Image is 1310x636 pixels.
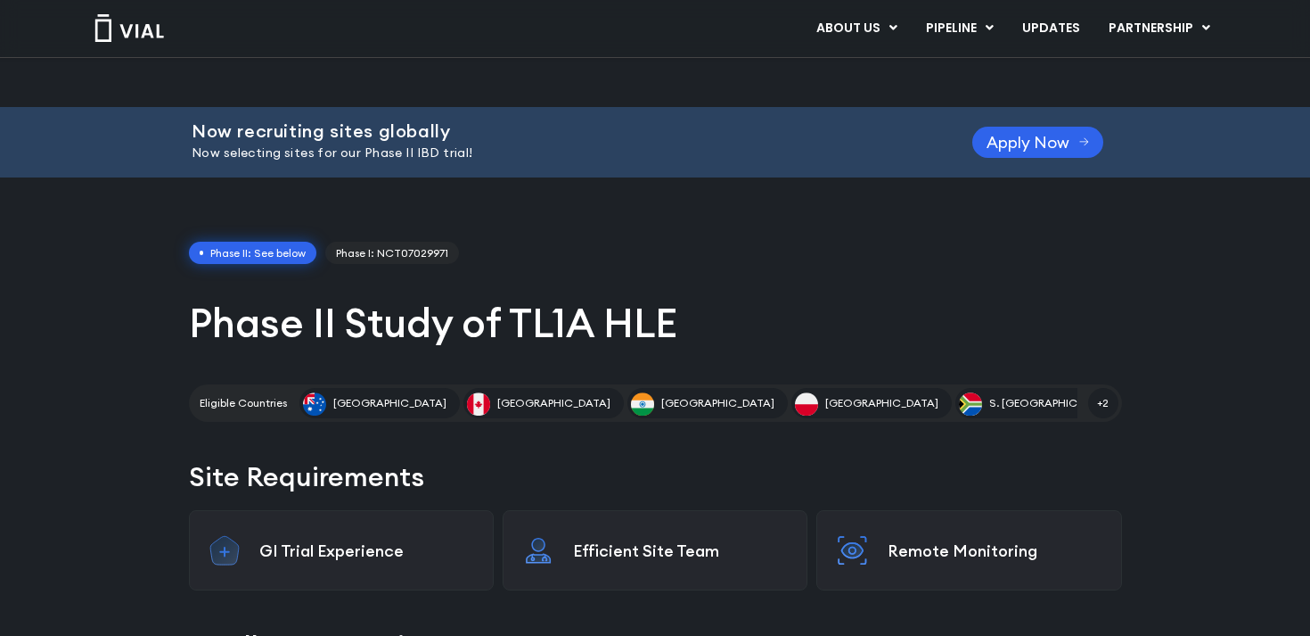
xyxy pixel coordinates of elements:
[888,541,1103,561] p: Remote Monitoring
[189,242,317,265] span: Phase II: See below
[200,395,287,411] h2: Eligible Countries
[795,392,818,416] img: Poland
[333,395,446,411] span: [GEOGRAPHIC_DATA]
[1008,13,1093,44] a: UPDATES
[631,392,654,416] img: India
[192,121,928,141] h2: Now recruiting sites globally
[959,392,982,416] img: S. Africa
[467,392,490,416] img: Canada
[189,458,1122,496] h2: Site Requirements
[912,13,1007,44] a: PIPELINEMenu Toggle
[661,395,774,411] span: [GEOGRAPHIC_DATA]
[497,395,610,411] span: [GEOGRAPHIC_DATA]
[259,541,475,561] p: GI Trial Experience
[825,395,938,411] span: [GEOGRAPHIC_DATA]
[325,242,459,265] a: Phase I: NCT07029971
[573,541,789,561] p: Efficient Site Team
[94,14,165,42] img: Vial Logo
[802,13,911,44] a: ABOUT USMenu Toggle
[987,136,1069,149] span: Apply Now
[192,144,928,163] p: Now selecting sites for our Phase II IBD trial!
[1094,13,1224,44] a: PARTNERSHIPMenu Toggle
[972,127,1103,158] a: Apply Now
[1088,388,1118,418] span: +2
[989,395,1115,411] span: S. [GEOGRAPHIC_DATA]
[189,297,1122,349] h1: Phase II Study of TL1A HLE
[303,392,326,416] img: Australia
